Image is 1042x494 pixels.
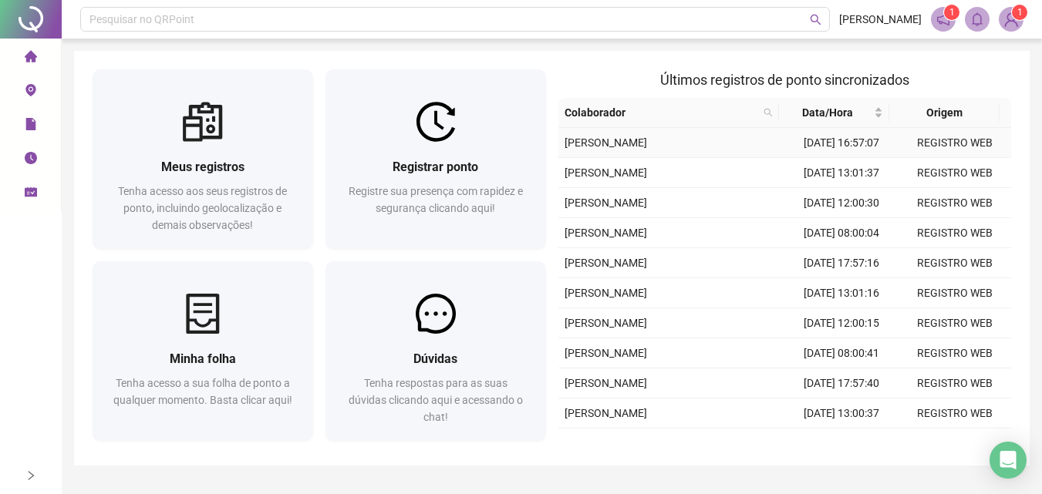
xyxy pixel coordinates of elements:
span: Tenha respostas para as suas dúvidas clicando aqui e acessando o chat! [349,377,523,423]
span: search [810,14,821,25]
span: Últimos registros de ponto sincronizados [660,72,909,88]
span: Dúvidas [413,351,457,366]
span: home [25,43,37,74]
td: [DATE] 08:00:41 [784,338,898,368]
td: [DATE] 12:00:15 [784,308,898,338]
td: REGISTRO WEB [898,188,1011,218]
sup: 1 [944,5,959,20]
a: DúvidasTenha respostas para as suas dúvidas clicando aqui e acessando o chat! [325,261,546,441]
td: [DATE] 12:00:30 [784,188,898,218]
td: [DATE] 13:01:16 [784,278,898,308]
td: REGISTRO WEB [898,368,1011,398]
td: REGISTRO WEB [898,428,1011,459]
span: Colaborador [565,104,757,121]
td: [DATE] 13:01:37 [784,158,898,188]
span: notification [936,12,950,26]
span: environment [25,77,37,108]
span: Registre sua presença com rapidez e segurança clicando aqui! [349,185,523,214]
span: 1 [1017,7,1023,18]
a: Registrar pontoRegistre sua presença com rapidez e segurança clicando aqui! [325,69,546,249]
td: [DATE] 08:00:04 [784,218,898,248]
span: [PERSON_NAME] [565,377,647,389]
span: Meus registros [161,160,244,174]
span: [PERSON_NAME] [565,287,647,299]
td: REGISTRO WEB [898,398,1011,428]
sup: Atualize o seu contato no menu Meus Dados [1012,5,1027,20]
span: clock-circle [25,145,37,176]
td: [DATE] 13:00:37 [784,398,898,428]
span: [PERSON_NAME] [565,257,647,269]
span: 1 [949,7,955,18]
span: Minha folha [170,351,236,366]
td: REGISTRO WEB [898,158,1011,188]
span: Data/Hora [785,104,871,121]
span: Tenha acesso a sua folha de ponto a qualquer momento. Basta clicar aqui! [113,377,292,406]
span: search [760,101,776,124]
td: REGISTRO WEB [898,338,1011,368]
span: schedule [25,179,37,210]
span: file [25,111,37,142]
td: REGISTRO WEB [898,218,1011,248]
th: Origem [889,98,1000,128]
img: 91370 [1000,8,1023,31]
span: Tenha acesso aos seus registros de ponto, incluindo geolocalização e demais observações! [118,185,287,231]
th: Data/Hora [779,98,889,128]
td: REGISTRO WEB [898,278,1011,308]
span: [PERSON_NAME] [565,347,647,359]
div: Open Intercom Messenger [990,442,1027,479]
span: [PERSON_NAME] [565,227,647,239]
span: [PERSON_NAME] [839,11,922,28]
td: [DATE] 17:57:16 [784,248,898,278]
a: Minha folhaTenha acesso a sua folha de ponto a qualquer momento. Basta clicar aqui! [93,261,313,441]
td: [DATE] 16:57:07 [784,128,898,158]
td: [DATE] 17:57:40 [784,368,898,398]
span: [PERSON_NAME] [565,197,647,209]
td: REGISTRO WEB [898,248,1011,278]
td: REGISTRO WEB [898,308,1011,338]
span: [PERSON_NAME] [565,317,647,329]
span: [PERSON_NAME] [565,136,647,149]
span: Registrar ponto [393,160,478,174]
span: [PERSON_NAME] [565,166,647,179]
td: REGISTRO WEB [898,128,1011,158]
a: Meus registrosTenha acesso aos seus registros de ponto, incluindo geolocalização e demais observa... [93,69,313,249]
span: search [764,108,773,117]
span: right [25,470,36,481]
td: [DATE] 12:02:01 [784,428,898,459]
span: bell [970,12,984,26]
span: [PERSON_NAME] [565,407,647,419]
